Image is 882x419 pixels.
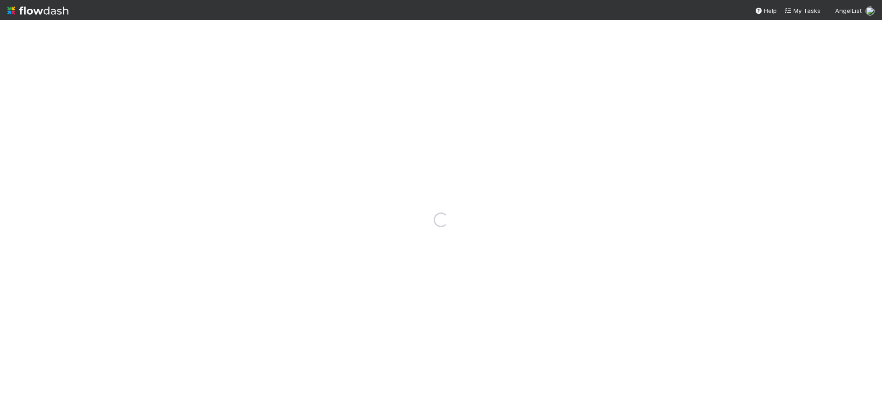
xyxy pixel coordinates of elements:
[865,6,875,16] img: avatar_cd4e5e5e-3003-49e5-bc76-fd776f359de9.png
[755,6,777,15] div: Help
[7,3,68,18] img: logo-inverted-e16ddd16eac7371096b0.svg
[784,6,820,15] a: My Tasks
[784,7,820,14] span: My Tasks
[835,7,862,14] span: AngelList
